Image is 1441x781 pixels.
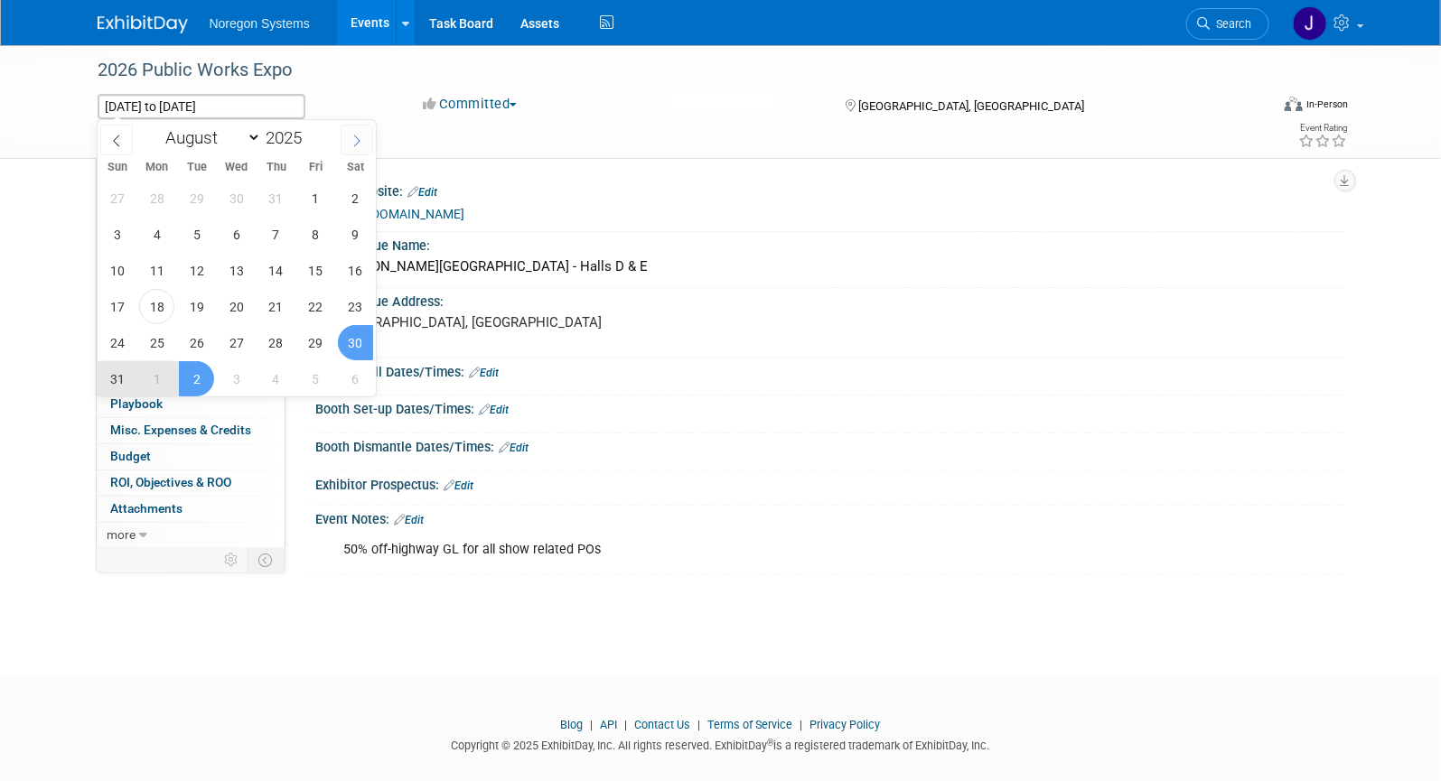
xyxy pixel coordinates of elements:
span: July 30, 2025 [219,181,254,216]
a: Shipments [97,314,285,339]
span: Mon [137,162,177,173]
span: September 1, 2025 [139,361,174,396]
a: Search [1186,8,1269,40]
a: Playbook [97,392,285,417]
span: ROI, Objectives & ROO [111,475,232,489]
img: ExhibitDay [98,15,188,33]
span: Thu [257,162,296,173]
span: July 29, 2025 [179,181,214,216]
span: Tue [177,162,217,173]
td: Toggle Event Tabs [248,548,285,572]
input: Year [261,127,315,148]
div: Event Format [1163,94,1349,121]
span: August 30, 2025 [338,325,373,360]
span: September 3, 2025 [219,361,254,396]
span: August 31, 2025 [99,361,135,396]
span: September 6, 2025 [338,361,373,396]
a: Edit [444,479,474,492]
span: August 15, 2025 [298,253,333,288]
span: more [108,527,136,542]
span: August 28, 2025 [258,325,294,360]
span: August 18, 2025 [139,289,174,324]
span: August 5, 2025 [179,217,214,252]
a: Edit [470,367,500,379]
span: August 9, 2025 [338,217,373,252]
input: Event Start Date - End Date [98,94,305,119]
div: Booth Set-up Dates/Times: [316,395,1344,419]
span: August 17, 2025 [99,289,135,324]
span: August 12, 2025 [179,253,214,288]
span: Sun [98,162,137,173]
a: Booth [97,184,285,209]
span: August 13, 2025 [219,253,254,288]
span: Attachments [111,501,183,516]
span: Noregon Systems [210,16,310,31]
a: Asset Reservations [97,262,285,287]
a: Edit [395,514,425,526]
span: August 10, 2025 [99,253,135,288]
span: August 21, 2025 [258,289,294,324]
span: August 4, 2025 [139,217,174,252]
span: | [694,718,706,731]
a: Blog [561,718,584,731]
a: Edit [408,186,438,199]
span: Search [1211,17,1252,31]
sup: ® [768,738,774,748]
a: Giveaways [97,288,285,313]
a: Budget [97,444,285,470]
span: September 2, 2025 [179,361,214,396]
span: | [796,718,808,731]
span: August 22, 2025 [298,289,333,324]
img: Format-Inperson.png [1285,97,1303,111]
a: API [601,718,618,731]
span: | [586,718,598,731]
pre: [GEOGRAPHIC_DATA], [GEOGRAPHIC_DATA] [336,314,725,330]
span: August 14, 2025 [258,253,294,288]
div: Booth Dismantle Dates/Times: [316,433,1344,457]
a: Edit [500,442,529,454]
div: In-Person [1305,98,1348,111]
a: [URL][DOMAIN_NAME] [338,207,465,221]
span: August 23, 2025 [338,289,373,324]
span: July 28, 2025 [139,181,174,216]
span: August 7, 2025 [258,217,294,252]
a: Privacy Policy [810,718,881,731]
a: Travel Reservations [97,236,285,261]
a: Tasks [97,367,285,392]
span: August 8, 2025 [298,217,333,252]
span: | [621,718,632,731]
div: Event Website: [316,178,1344,201]
a: Event Information [97,158,285,183]
div: 50% off-highway GL for all show related POs [332,532,1146,568]
td: Personalize Event Tab Strip [217,548,248,572]
span: August 2, 2025 [338,181,373,216]
a: Terms of Service [708,718,793,731]
span: August 11, 2025 [139,253,174,288]
select: Month [157,126,261,149]
div: 2026 Public Works Expo [92,54,1242,87]
a: ROI, Objectives & ROO [97,470,285,496]
div: [PERSON_NAME][GEOGRAPHIC_DATA] - Halls D & E [330,253,1331,281]
span: Sat [336,162,376,173]
span: August 27, 2025 [219,325,254,360]
div: Exhibitor Prospectus: [316,471,1344,495]
div: Event Venue Address: [316,288,1344,311]
span: August 25, 2025 [139,325,174,360]
span: August 6, 2025 [219,217,254,252]
span: Budget [111,449,152,463]
div: Event Notes: [316,506,1344,529]
span: August 29, 2025 [298,325,333,360]
div: Exhibit Hall Dates/Times: [316,358,1344,382]
img: Johana Gil [1293,6,1327,41]
div: Event Venue Name: [316,232,1344,255]
a: Misc. Expenses & Credits [97,418,285,443]
span: Playbook [111,396,164,411]
span: [GEOGRAPHIC_DATA], [GEOGRAPHIC_DATA] [858,99,1084,113]
span: August 26, 2025 [179,325,214,360]
button: Committed [416,95,524,114]
a: more [97,523,285,548]
span: September 4, 2025 [258,361,294,396]
a: Attachments [97,497,285,522]
a: Sponsorships [97,340,285,366]
span: July 31, 2025 [258,181,294,216]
